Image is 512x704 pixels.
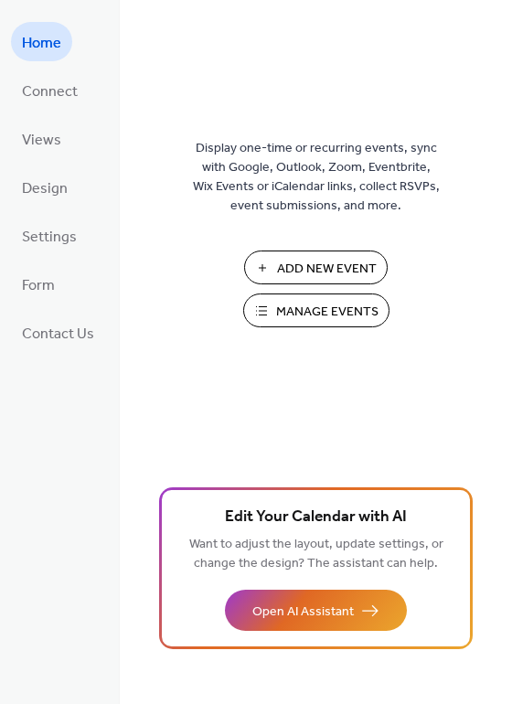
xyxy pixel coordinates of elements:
span: Form [22,272,55,300]
span: Display one-time or recurring events, sync with Google, Outlook, Zoom, Eventbrite, Wix Events or ... [193,139,440,216]
a: Design [11,167,79,207]
span: Edit Your Calendar with AI [225,505,407,530]
a: Connect [11,70,89,110]
span: Connect [22,78,78,106]
span: Home [22,29,61,58]
span: Add New Event [277,260,377,279]
span: Settings [22,223,77,251]
a: Form [11,264,66,304]
span: Views [22,126,61,155]
span: Contact Us [22,320,94,348]
span: Want to adjust the layout, update settings, or change the design? The assistant can help. [189,532,443,576]
button: Manage Events [243,293,389,327]
span: Design [22,175,68,203]
a: Home [11,22,72,61]
a: Settings [11,216,88,255]
button: Open AI Assistant [225,590,407,631]
span: Open AI Assistant [252,603,354,622]
span: Manage Events [276,303,379,322]
a: Contact Us [11,313,105,352]
a: Views [11,119,72,158]
button: Add New Event [244,251,388,284]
